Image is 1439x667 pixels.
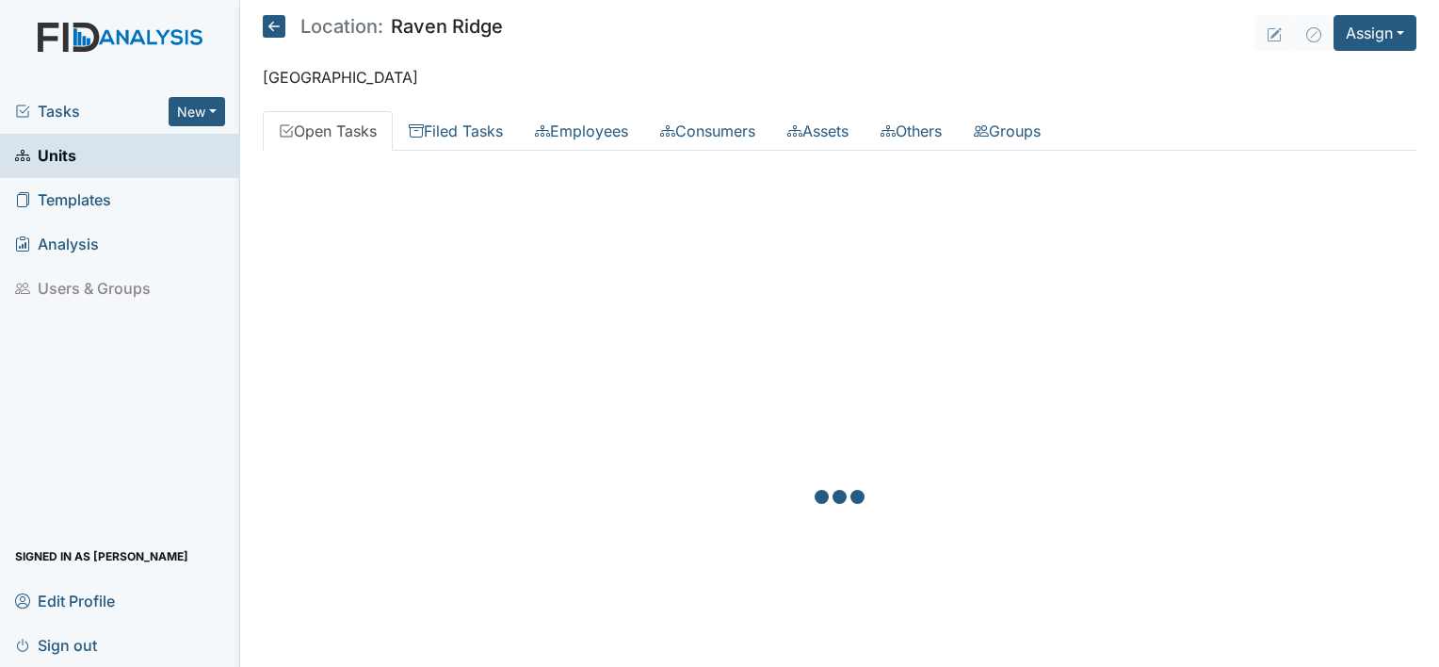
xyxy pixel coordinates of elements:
[263,66,1416,89] p: [GEOGRAPHIC_DATA]
[15,141,76,171] span: Units
[393,111,519,151] a: Filed Tasks
[865,111,958,151] a: Others
[644,111,771,151] a: Consumers
[300,17,383,36] span: Location:
[263,111,393,151] a: Open Tasks
[15,186,111,215] span: Templates
[1334,15,1416,51] button: Assign
[15,630,97,659] span: Sign out
[771,111,865,151] a: Assets
[958,111,1057,151] a: Groups
[15,586,115,615] span: Edit Profile
[169,97,225,126] button: New
[15,230,99,259] span: Analysis
[15,542,188,571] span: Signed in as [PERSON_NAME]
[263,15,503,38] h5: Raven Ridge
[519,111,644,151] a: Employees
[15,100,169,122] a: Tasks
